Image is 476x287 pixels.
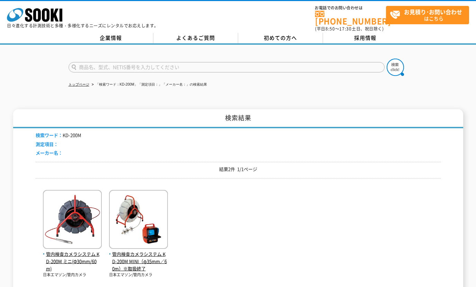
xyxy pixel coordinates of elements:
[69,33,153,43] a: 企業情報
[315,6,386,10] span: お電話でのお問い合わせは
[109,190,168,251] img: KD-200M MINI（φ35mm／60m）※取扱終了
[36,132,63,138] span: 検索ワード：
[325,26,335,32] span: 8:50
[36,149,63,156] span: メーカー名：
[315,26,384,32] span: (平日 ～ 土日、祝日除く)
[323,33,408,43] a: 採用情報
[109,243,168,272] a: 管内検査カメラシステム KD-200M MINI（φ35mm／60m）※取扱終了
[109,251,168,272] span: 管内検査カメラシステム KD-200M MINI（φ35mm／60m）※取扱終了
[404,8,462,16] strong: お見積り･お問い合わせ
[36,141,58,147] span: 測定項目：
[90,81,207,88] li: 「検索ワード：KD-200M」「測定項目：」「メーカー名：」の検索結果
[69,62,385,72] input: 商品名、型式、NETIS番号を入力してください
[43,190,102,251] img: KD-200M ミニ(Φ30mm/60m)
[153,33,238,43] a: よくあるご質問
[7,24,159,28] p: 日々進化する計測技術と多種・多様化するニーズにレンタルでお応えします。
[69,82,89,86] a: トップページ
[43,251,102,272] span: 管内検査カメラシステム KD-200M ミニ(Φ30mm/60m)
[109,272,168,278] p: 日本エマソン/管内カメラ
[387,59,404,76] img: btn_search.png
[13,109,463,128] h1: 検索結果
[386,6,469,24] a: お見積り･お問い合わせはこちら
[390,6,469,24] span: はこちら
[43,243,102,272] a: 管内検査カメラシステム KD-200M ミニ(Φ30mm/60m)
[264,34,297,42] span: 初めての方へ
[36,166,441,173] p: 結果2件 1/1ページ
[339,26,352,32] span: 17:30
[36,132,81,139] li: KD-200M
[43,272,102,278] p: 日本エマソン/管内カメラ
[315,11,386,25] a: [PHONE_NUMBER]
[238,33,323,43] a: 初めての方へ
